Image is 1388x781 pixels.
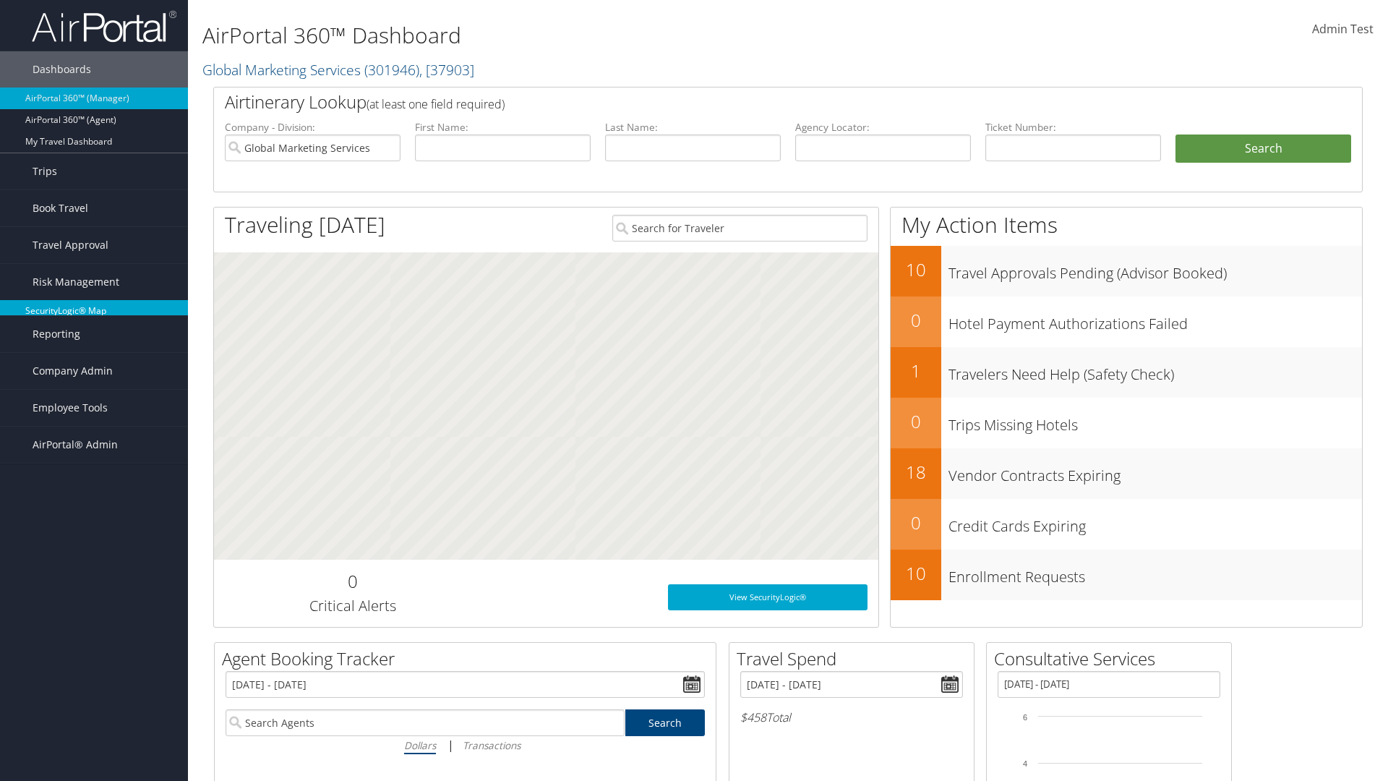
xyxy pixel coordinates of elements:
h3: Trips Missing Hotels [948,408,1362,435]
span: Employee Tools [33,390,108,426]
a: 10Enrollment Requests [891,550,1362,600]
h2: 1 [891,359,941,383]
h2: 0 [891,409,941,434]
a: 0Trips Missing Hotels [891,398,1362,448]
span: Reporting [33,316,80,352]
h2: Consultative Services [994,646,1231,671]
span: AirPortal® Admin [33,427,118,463]
h3: Vendor Contracts Expiring [948,458,1362,486]
span: Admin Test [1312,21,1374,37]
span: Travel Approval [33,227,108,263]
a: 0Hotel Payment Authorizations Failed [891,296,1362,347]
tspan: 4 [1023,759,1027,768]
tspan: 6 [1023,713,1027,722]
h2: 0 [225,569,480,594]
h3: Critical Alerts [225,596,480,616]
h6: Total [740,709,963,725]
h2: 18 [891,460,941,485]
label: Company - Division: [225,120,400,135]
h2: Travel Spend [737,646,974,671]
div: | [226,736,705,754]
h2: Agent Booking Tracker [222,646,716,671]
h1: My Action Items [891,210,1362,240]
h1: AirPortal 360™ Dashboard [202,20,983,51]
span: Dashboards [33,51,91,88]
a: View SecurityLogic® [668,584,867,610]
span: Company Admin [33,353,113,389]
input: Search Agents [226,709,625,736]
span: ( 301946 ) [364,60,419,80]
h1: Traveling [DATE] [225,210,385,240]
label: First Name: [415,120,591,135]
h2: Airtinerary Lookup [225,90,1256,114]
img: airportal-logo.png [32,9,176,43]
span: (at least one field required) [367,96,505,112]
a: Search [625,709,706,736]
span: , [ 37903 ] [419,60,474,80]
span: Book Travel [33,190,88,226]
a: 1Travelers Need Help (Safety Check) [891,347,1362,398]
a: 0Credit Cards Expiring [891,499,1362,550]
a: Admin Test [1312,7,1374,52]
span: Risk Management [33,264,119,300]
input: Search for Traveler [612,215,867,242]
h3: Travelers Need Help (Safety Check) [948,357,1362,385]
a: Global Marketing Services [202,60,474,80]
h2: 0 [891,308,941,333]
span: $458 [740,709,766,725]
h3: Credit Cards Expiring [948,509,1362,537]
a: 18Vendor Contracts Expiring [891,448,1362,499]
label: Ticket Number: [985,120,1161,135]
label: Last Name: [605,120,781,135]
h2: 10 [891,257,941,282]
i: Dollars [404,738,436,752]
span: Trips [33,153,57,189]
h2: 0 [891,511,941,535]
h3: Travel Approvals Pending (Advisor Booked) [948,256,1362,283]
label: Agency Locator: [795,120,971,135]
h3: Hotel Payment Authorizations Failed [948,307,1362,334]
i: Transactions [463,738,520,752]
h2: 10 [891,561,941,586]
button: Search [1175,135,1351,163]
h3: Enrollment Requests [948,560,1362,587]
a: 10Travel Approvals Pending (Advisor Booked) [891,246,1362,296]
